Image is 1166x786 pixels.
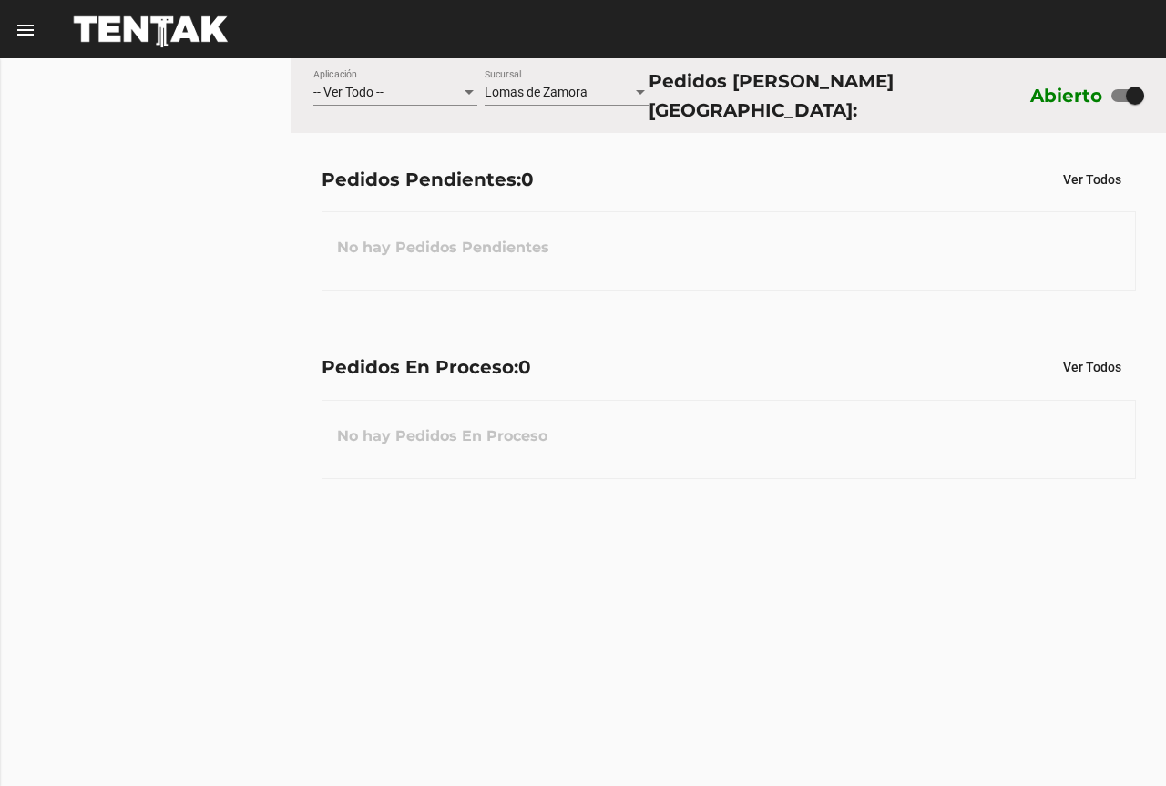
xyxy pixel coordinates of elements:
[1030,81,1103,110] label: Abierto
[485,85,588,99] span: Lomas de Zamora
[1063,360,1121,374] span: Ver Todos
[518,356,531,378] span: 0
[15,19,36,41] mat-icon: menu
[313,85,384,99] span: -- Ver Todo --
[322,409,562,464] h3: No hay Pedidos En Proceso
[1048,351,1136,383] button: Ver Todos
[322,352,531,382] div: Pedidos En Proceso:
[322,220,564,275] h3: No hay Pedidos Pendientes
[1048,163,1136,196] button: Ver Todos
[1063,172,1121,187] span: Ver Todos
[322,165,534,194] div: Pedidos Pendientes:
[1089,713,1148,768] iframe: chat widget
[521,168,534,190] span: 0
[649,66,1022,125] div: Pedidos [PERSON_NAME][GEOGRAPHIC_DATA]:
